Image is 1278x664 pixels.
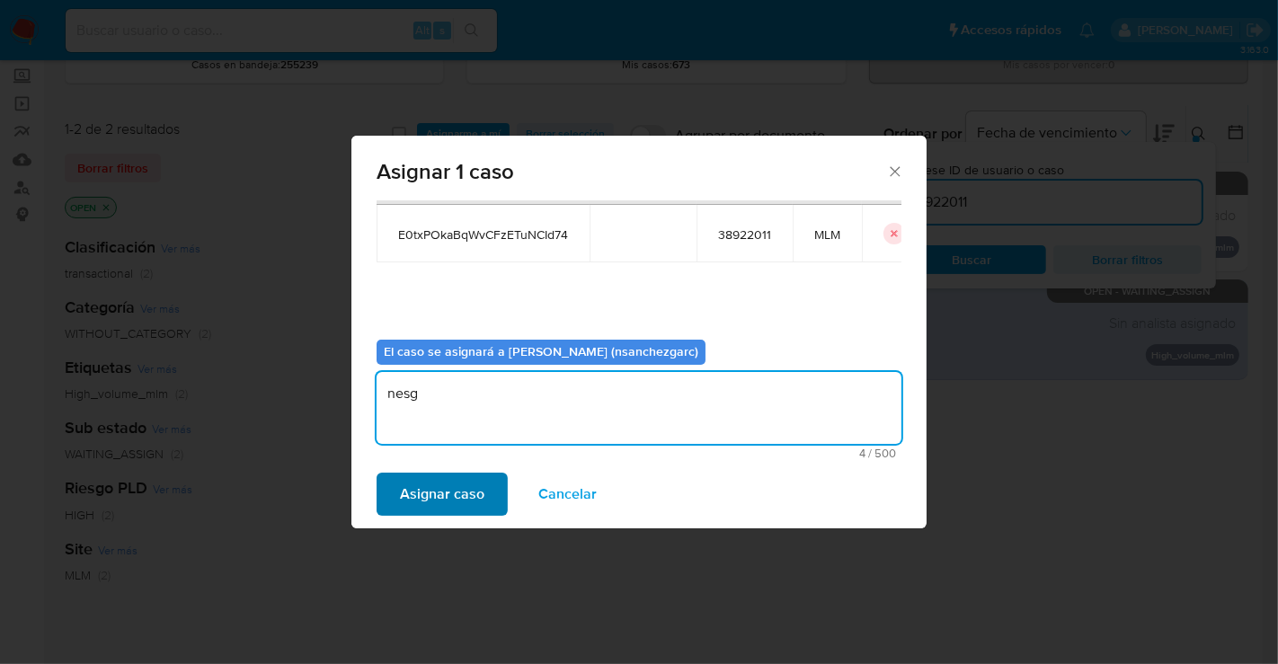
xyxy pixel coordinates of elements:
button: Cerrar ventana [886,163,902,179]
div: assign-modal [351,136,927,528]
button: icon-button [883,223,905,244]
button: Cancelar [515,473,620,516]
b: El caso se asignará a [PERSON_NAME] (nsanchezgarc) [384,342,698,360]
span: Asignar caso [400,474,484,514]
span: Asignar 1 caso [377,161,886,182]
span: MLM [814,226,840,243]
span: E0txPOkaBqWvCFzETuNCId74 [398,226,568,243]
span: Cancelar [538,474,597,514]
span: Máximo 500 caracteres [382,447,896,459]
span: 38922011 [718,226,771,243]
textarea: nesg [377,372,901,444]
button: Asignar caso [377,473,508,516]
